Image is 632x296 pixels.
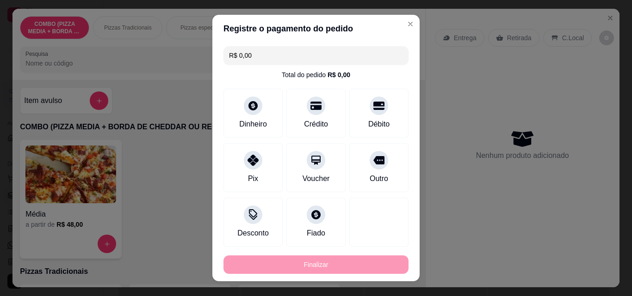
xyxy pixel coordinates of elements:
div: Total do pedido [282,70,350,79]
div: R$ 0,00 [328,70,350,79]
header: Registre o pagamento do pedido [212,15,420,42]
div: Fiado [307,228,325,239]
input: Ex.: hambúrguer de cordeiro [229,46,403,65]
div: Desconto [237,228,269,239]
div: Dinheiro [239,119,267,130]
div: Voucher [303,173,330,184]
div: Débito [368,119,390,130]
div: Pix [248,173,258,184]
div: Outro [370,173,388,184]
button: Close [403,17,418,31]
div: Crédito [304,119,328,130]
